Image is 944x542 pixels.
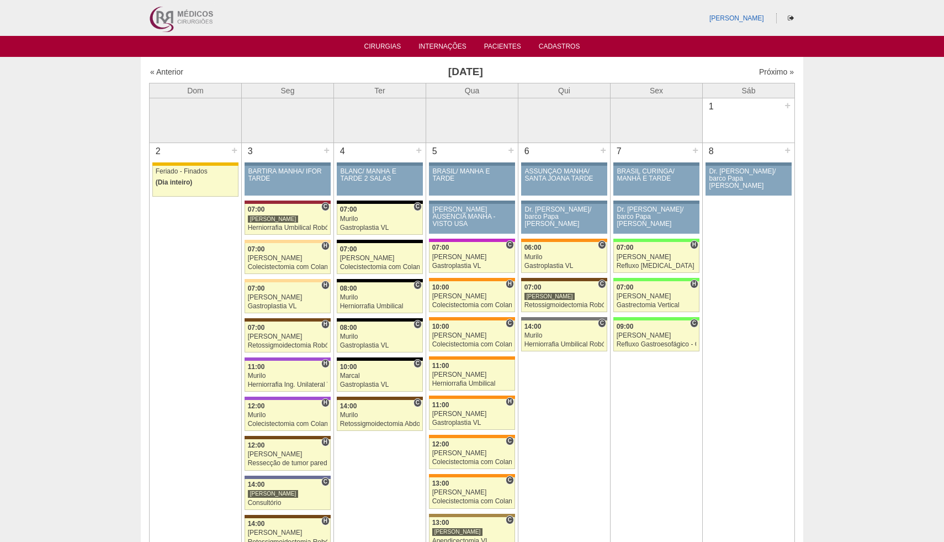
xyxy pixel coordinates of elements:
span: 07:00 [248,245,265,253]
div: Gastrectomia Vertical [617,302,697,309]
div: Key: Santa Joana [245,318,331,322]
div: Colecistectomia com Colangiografia VL [432,459,512,466]
a: H 07:00 [PERSON_NAME] Gastrectomia Vertical [613,281,699,312]
div: Key: Blanc [337,279,423,282]
th: Sex [611,83,703,98]
div: Key: Brasil [613,317,699,320]
div: Colecistectomia com Colangiografia VL [432,302,512,309]
div: BRASIL CURINGA/ MANHÃ E TARDE [617,168,696,182]
div: 3 [242,143,259,160]
a: H 10:00 [PERSON_NAME] Colecistectomia com Colangiografia VL [429,281,515,312]
div: [PERSON_NAME] [248,451,328,458]
span: Hospital [321,438,330,446]
a: C 07:00 [PERSON_NAME] Retossigmoidectomia Robótica [521,281,607,312]
div: Gastroplastia VL [340,381,420,388]
a: Dr. [PERSON_NAME]/ barco Papa [PERSON_NAME] [613,204,699,234]
div: BARTIRA MANHÃ/ IFOR TARDE [248,168,327,182]
div: Herniorrafia Umbilical Robótica [524,341,604,348]
a: H 07:00 [PERSON_NAME] Gastroplastia VL [245,282,331,313]
span: Hospital [690,240,698,249]
div: 8 [703,143,720,160]
span: 07:00 [432,244,449,251]
a: [PERSON_NAME] AUSENCIA MANHA - VISTO USA [429,204,515,234]
div: + [230,143,239,157]
div: 5 [426,143,443,160]
div: Key: Santa Joana [245,515,331,518]
span: 12:00 [248,441,265,449]
th: Seg [242,83,334,98]
div: Murilo [248,412,328,419]
div: Key: Brasil [613,239,699,242]
div: [PERSON_NAME] AUSENCIA MANHA - VISTO USA [433,206,512,228]
a: C 14:00 Murilo Retossigmoidectomia Abdominal VL [337,400,423,431]
span: Consultório [506,436,514,445]
a: C 10:00 Marcal Gastroplastia VL [337,361,423,392]
span: 14:00 [248,481,265,488]
div: Key: Aviso [613,201,699,204]
div: BRASIL/ MANHÃ E TARDE [433,168,512,182]
span: Consultório [413,359,422,368]
span: Hospital [321,517,330,525]
th: Sáb [703,83,795,98]
div: Refluxo Gastroesofágico - Cirurgia VL [617,341,697,348]
div: Herniorrafia Umbilical [432,380,512,387]
span: Hospital [321,398,330,407]
a: Pacientes [484,43,521,54]
span: 07:00 [248,206,265,213]
div: Herniorrafia Umbilical [340,303,420,310]
span: Hospital [321,241,330,250]
a: 07:00 [PERSON_NAME] Colecistectomia com Colangiografia VL [337,243,423,274]
div: Key: Santa Joana [521,278,607,281]
div: Dr. [PERSON_NAME]/ barco Papa [PERSON_NAME] [525,206,604,228]
a: BARTIRA MANHÃ/ IFOR TARDE [245,166,331,196]
div: Key: São Luiz - SCS [429,435,515,438]
div: Refluxo [MEDICAL_DATA] esofágico Robótico [617,262,697,270]
a: BRASIL CURINGA/ MANHÃ E TARDE [613,166,699,196]
div: + [322,143,331,157]
div: + [783,143,792,157]
div: Gastroplastia VL [432,419,512,427]
div: [PERSON_NAME] [432,528,483,536]
span: Consultório [321,477,330,486]
span: 07:00 [340,206,357,213]
span: Hospital [690,280,698,288]
span: Consultório [321,202,330,211]
div: 1 [703,98,720,115]
a: C 07:00 Murilo Gastroplastia VL [337,204,423,235]
div: Key: Maria Braido [429,239,515,242]
div: + [691,143,700,157]
div: Colecistectomia com Colangiografia VL [340,264,420,271]
div: [PERSON_NAME] [524,292,575,301]
a: [PERSON_NAME] [709,14,764,22]
h3: [DATE] [305,64,627,80]
div: Herniorrafia Umbilical Robótica [248,224,328,231]
a: Próximo » [759,67,794,76]
div: Consultório [248,499,328,507]
i: Sair [788,15,794,22]
div: Key: Vila Nova Star [245,476,331,479]
a: C 14:00 Murilo Herniorrafia Umbilical Robótica [521,320,607,351]
a: C 10:00 [PERSON_NAME] Colecistectomia com Colangiografia VL [429,320,515,351]
div: Feriado - Finados [156,168,236,175]
a: C 06:00 Murilo Gastroplastia VL [521,242,607,273]
a: H 07:00 [PERSON_NAME] Colecistectomia com Colangiografia VL [245,243,331,274]
div: 7 [611,143,628,160]
span: Hospital [506,397,514,406]
span: 11:00 [432,401,449,409]
div: Colecistectomia com Colangiografia VL [432,498,512,505]
span: 14:00 [340,402,357,410]
div: Key: Aviso [521,162,607,166]
div: Key: Bartira [245,279,331,282]
div: + [506,143,516,157]
div: Key: São Luiz - SCS [521,239,607,242]
div: Key: IFOR [245,357,331,361]
div: Key: São Luiz - SCS [429,396,515,399]
span: Consultório [413,202,422,211]
span: 07:00 [617,244,634,251]
th: Ter [334,83,426,98]
a: C 13:00 [PERSON_NAME] Colecistectomia com Colangiografia VL [429,477,515,508]
span: Consultório [413,398,422,407]
a: Internações [418,43,466,54]
div: Murilo [340,215,420,223]
a: H 12:00 Murilo Colecistectomia com Colangiografia VL [245,400,331,431]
